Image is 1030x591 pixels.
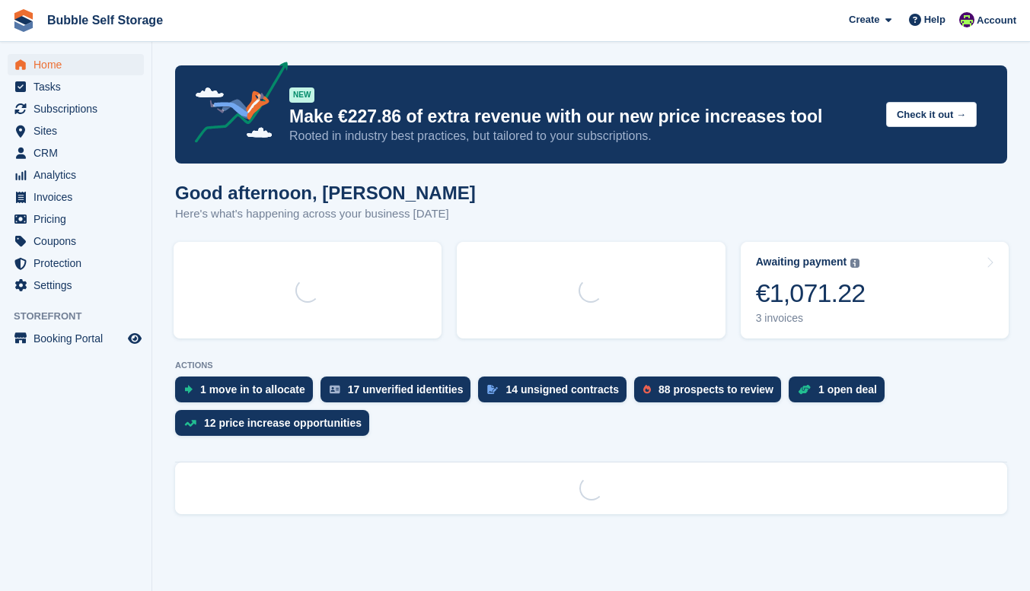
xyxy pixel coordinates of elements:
[756,312,866,325] div: 3 invoices
[850,259,859,268] img: icon-info-grey-7440780725fd019a000dd9b08b2336e03edf1995a4989e88bcd33f0948082b44.svg
[175,205,476,223] p: Here's what's happening across your business [DATE]
[175,183,476,203] h1: Good afternoon, [PERSON_NAME]
[487,385,498,394] img: contract_signature_icon-13c848040528278c33f63329250d36e43548de30e8caae1d1a13099fd9432cc5.svg
[33,120,125,141] span: Sites
[8,98,144,119] a: menu
[977,13,1016,28] span: Account
[959,12,974,27] img: Tom Gilmore
[478,377,634,410] a: 14 unsigned contracts
[8,76,144,97] a: menu
[8,253,144,274] a: menu
[8,208,144,230] a: menu
[8,275,144,296] a: menu
[634,377,789,410] a: 88 prospects to review
[756,256,847,268] div: Awaiting payment
[33,328,125,349] span: Booking Portal
[33,253,125,274] span: Protection
[8,328,144,349] a: menu
[741,242,1009,338] a: Awaiting payment €1,071.22 3 invoices
[789,377,892,410] a: 1 open deal
[33,275,125,296] span: Settings
[33,230,125,252] span: Coupons
[756,278,866,309] div: €1,071.22
[14,309,151,324] span: Storefront
[184,420,196,427] img: price_increase_opportunities-93ffe204e8149a01c8c9dc8f82e8f89637d9d84a8eef4429ea346261dce0b2c0.svg
[8,120,144,141] a: menu
[798,384,811,395] img: deal-1b604bf984904fb50ccaf53a9ad4b4a5d6e5aea283cecdc64d6e3604feb123c2.svg
[348,383,464,396] div: 17 unverified identities
[8,230,144,252] a: menu
[182,62,289,148] img: price-adjustments-announcement-icon-8257ccfd72463d97f412b2fc003d46551f7dbcb40ab6d574587a9cd5c0d94...
[289,128,874,145] p: Rooted in industry best practices, but tailored to your subscriptions.
[175,361,1007,370] p: ACTIONS
[886,102,977,127] button: Check it out →
[175,410,377,443] a: 12 price increase opportunities
[849,12,879,27] span: Create
[33,164,125,186] span: Analytics
[8,54,144,75] a: menu
[289,106,874,128] p: Make €227.86 of extra revenue with our new price increases tool
[33,142,125,164] span: CRM
[33,54,125,75] span: Home
[320,377,479,410] a: 17 unverified identities
[8,164,144,186] a: menu
[41,8,169,33] a: Bubble Self Storage
[200,383,305,396] div: 1 move in to allocate
[126,329,144,348] a: Preview store
[658,383,773,396] div: 88 prospects to review
[184,385,193,394] img: move_ins_to_allocate_icon-fdf77a2bb77ea45bf5b3d319d69a93e2d87916cf1d5bf7949dd705db3b84f3ca.svg
[33,208,125,230] span: Pricing
[33,98,125,119] span: Subscriptions
[8,142,144,164] a: menu
[8,186,144,208] a: menu
[33,186,125,208] span: Invoices
[33,76,125,97] span: Tasks
[12,9,35,32] img: stora-icon-8386f47178a22dfd0bd8f6a31ec36ba5ce8667c1dd55bd0f319d3a0aa187defe.svg
[818,383,877,396] div: 1 open deal
[924,12,945,27] span: Help
[204,417,362,429] div: 12 price increase opportunities
[505,383,619,396] div: 14 unsigned contracts
[289,87,314,103] div: NEW
[175,377,320,410] a: 1 move in to allocate
[643,385,651,394] img: prospect-51fa495bee0391a8d652442698ab0144808aea92771e9ea1ae160a38d050c398.svg
[330,385,340,394] img: verify_identity-adf6edd0f0f0b5bbfe63781bf79b02c33cf7c696d77639b501bdc392416b5a36.svg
